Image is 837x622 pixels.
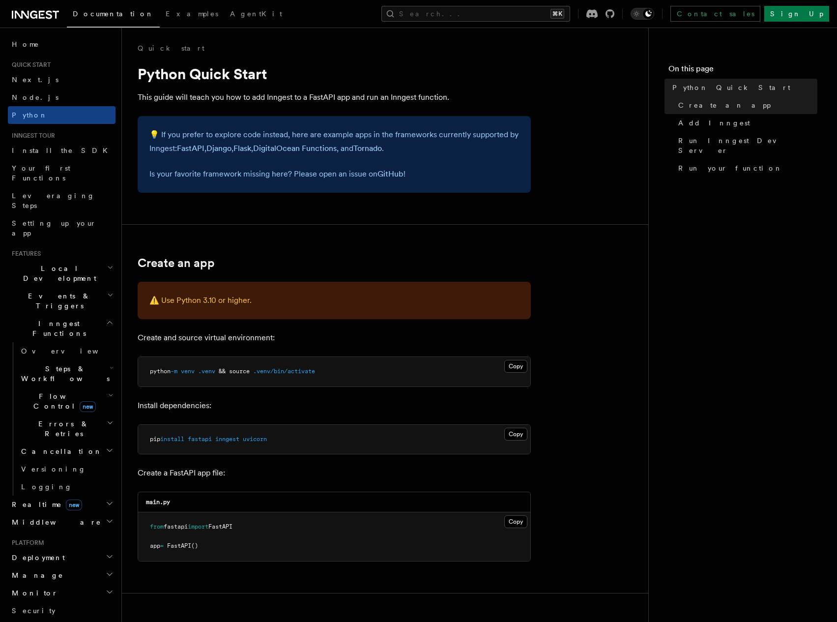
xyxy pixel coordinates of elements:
[138,43,204,53] a: Quick start
[17,364,110,384] span: Steps & Workflows
[670,6,760,22] a: Contact sales
[67,3,160,28] a: Documentation
[8,496,115,513] button: Realtimenew
[21,465,86,473] span: Versioning
[17,460,115,478] a: Versioning
[8,159,115,187] a: Your first Functions
[233,144,251,153] a: Flask
[150,523,164,530] span: from
[12,93,58,101] span: Node.js
[8,89,115,106] a: Node.js
[17,360,115,387] button: Steps & Workflows
[377,169,404,178] a: GitHub
[12,147,114,154] span: Install the SDK
[504,428,527,441] button: Copy
[160,542,164,549] span: =
[150,542,160,549] span: app
[166,10,218,18] span: Examples
[138,65,531,83] h1: Python Quick Start
[672,83,790,92] span: Python Quick Start
[253,144,337,153] a: DigitalOcean Functions
[17,446,102,456] span: Cancellation
[12,607,56,615] span: Security
[181,368,195,375] span: venv
[674,132,817,159] a: Run Inngest Dev Server
[160,3,224,27] a: Examples
[17,391,108,411] span: Flow Control
[674,159,817,177] a: Run your function
[668,79,817,96] a: Python Quick Start
[631,8,654,20] button: Toggle dark mode
[8,106,115,124] a: Python
[8,584,115,602] button: Monitor
[206,144,231,153] a: Django
[243,436,267,443] span: uvicorn
[8,187,115,214] a: Leveraging Steps
[8,570,63,580] span: Manage
[146,499,170,505] code: main.py
[12,164,70,182] span: Your first Functions
[8,291,107,311] span: Events & Triggers
[8,319,106,338] span: Inngest Functions
[674,114,817,132] a: Add Inngest
[12,219,96,237] span: Setting up your app
[8,35,115,53] a: Home
[550,9,564,19] kbd: ⌘K
[17,387,115,415] button: Flow Controlnew
[160,436,184,443] span: install
[381,6,570,22] button: Search...⌘K
[17,342,115,360] a: Overview
[150,436,160,443] span: pip
[138,256,215,270] a: Create an app
[8,549,115,566] button: Deployment
[253,368,315,375] span: .venv/bin/activate
[8,264,107,283] span: Local Development
[21,483,72,491] span: Logging
[764,6,829,22] a: Sign Up
[504,360,527,373] button: Copy
[149,167,519,181] p: Is your favorite framework missing here? Please open an issue on !
[80,401,96,412] span: new
[167,542,191,549] span: FastAPI
[8,588,58,598] span: Monitor
[208,523,232,530] span: FastAPI
[8,602,115,620] a: Security
[8,142,115,159] a: Install the SDK
[66,500,82,510] span: new
[12,76,58,84] span: Next.js
[177,144,204,153] a: FastAPI
[198,368,215,375] span: .venv
[224,3,288,27] a: AgentKit
[678,118,750,128] span: Add Inngest
[678,163,782,173] span: Run your function
[138,90,531,104] p: This guide will teach you how to add Inngest to a FastAPI app and run an Inngest function.
[8,250,41,258] span: Features
[8,517,101,527] span: Middleware
[8,315,115,342] button: Inngest Functions
[8,553,65,563] span: Deployment
[149,128,519,155] p: 💡 If you prefer to explore code instead, here are example apps in the frameworks currently suppor...
[138,399,531,413] p: Install dependencies:
[8,260,115,287] button: Local Development
[171,368,177,375] span: -m
[12,192,95,209] span: Leveraging Steps
[17,419,107,439] span: Errors & Retries
[8,71,115,89] a: Next.js
[188,523,208,530] span: import
[8,566,115,584] button: Manage
[17,443,115,460] button: Cancellation
[215,436,239,443] span: inngest
[504,515,527,528] button: Copy
[8,61,51,69] span: Quick start
[17,415,115,443] button: Errors & Retries
[188,436,212,443] span: fastapi
[164,523,188,530] span: fastapi
[8,214,115,242] a: Setting up your app
[73,10,154,18] span: Documentation
[8,287,115,315] button: Events & Triggers
[8,539,44,547] span: Platform
[8,513,115,531] button: Middleware
[138,466,531,480] p: Create a FastAPI app file:
[8,132,55,140] span: Inngest tour
[150,368,171,375] span: python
